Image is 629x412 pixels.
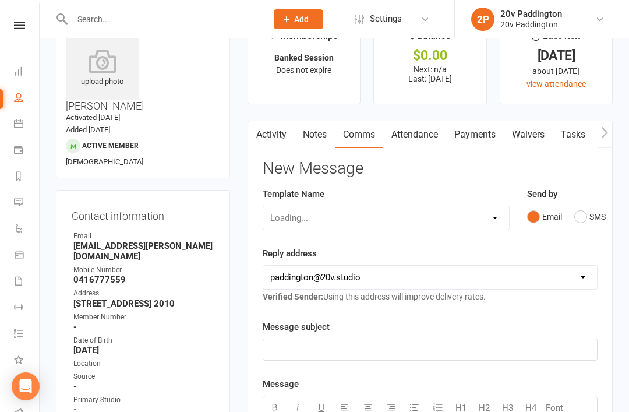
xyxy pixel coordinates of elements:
div: [DATE] [511,50,602,62]
div: Primary Studio [73,395,214,406]
a: Dashboard [14,59,40,86]
div: 20v Paddington [500,9,562,19]
strong: Verified Sender: [263,292,323,301]
label: Send by [527,187,557,201]
strong: - [73,381,214,392]
button: SMS [574,206,606,228]
div: Location [73,358,214,369]
a: Reports [14,164,40,191]
time: Added [DATE] [66,125,110,134]
a: Tasks [553,121,593,148]
i: ✓ [270,31,277,42]
span: Does not expire [276,65,331,75]
input: Search... [69,11,259,27]
div: Memberships [270,29,338,50]
a: Waivers [504,121,553,148]
strong: [STREET_ADDRESS] 2010 [73,298,214,309]
div: about [DATE] [511,65,602,78]
div: Address [73,288,214,299]
div: Open Intercom Messenger [12,372,40,400]
button: Add [274,9,323,29]
a: Activity [248,121,295,148]
div: $0.00 [384,50,475,62]
div: upload photo [66,50,139,88]
div: $ Balance [409,29,451,50]
p: Next: n/a Last: [DATE] [384,65,475,83]
a: Product Sales [14,243,40,269]
time: Activated [DATE] [66,113,120,122]
a: Payments [14,138,40,164]
a: Notes [295,121,335,148]
a: Attendance [383,121,446,148]
strong: - [73,322,214,332]
label: Message [263,377,299,391]
div: 20v Paddington [500,19,562,30]
strong: Banked Session [274,53,334,62]
label: Reply address [263,247,317,260]
strong: 0416777559 [73,274,214,285]
div: Email [73,231,214,242]
a: Payments [446,121,504,148]
span: Add [294,15,309,24]
span: [DEMOGRAPHIC_DATA] [66,157,143,166]
span: Using this address will improve delivery rates. [263,292,486,301]
a: view attendance [526,79,586,89]
a: Comms [335,121,383,148]
h3: New Message [263,160,598,178]
h3: [PERSON_NAME] [66,27,220,112]
strong: [EMAIL_ADDRESS][PERSON_NAME][DOMAIN_NAME] [73,241,214,262]
div: Mobile Number [73,265,214,276]
a: What's New [14,348,40,374]
div: Member Number [73,312,214,323]
div: Date of Birth [73,335,214,346]
div: Last visit [532,29,580,50]
div: 2P [471,8,494,31]
button: Email [527,206,562,228]
label: Message subject [263,320,330,334]
span: Settings [370,6,402,32]
span: Active member [82,142,139,150]
a: People [14,86,40,112]
label: Template Name [263,187,324,201]
div: Source [73,371,214,382]
h3: Contact information [72,206,214,222]
strong: [DATE] [73,345,214,355]
a: Calendar [14,112,40,138]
